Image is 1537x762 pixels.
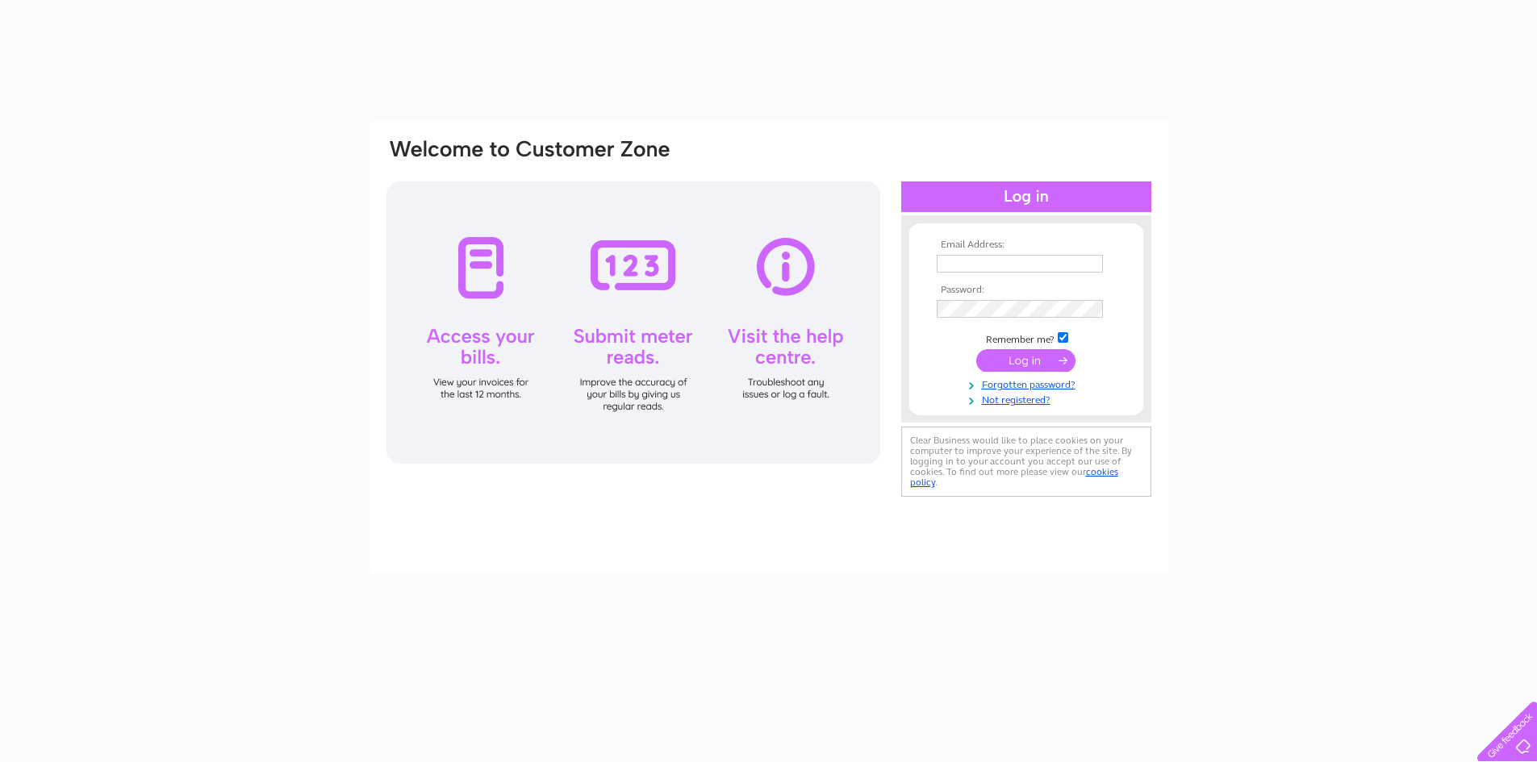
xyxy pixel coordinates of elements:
[901,427,1151,497] div: Clear Business would like to place cookies on your computer to improve your experience of the sit...
[937,376,1120,391] a: Forgotten password?
[976,349,1075,372] input: Submit
[937,391,1120,406] a: Not registered?
[933,239,1120,251] th: Email Address:
[910,466,1118,488] a: cookies policy
[933,285,1120,296] th: Password:
[933,330,1120,346] td: Remember me?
